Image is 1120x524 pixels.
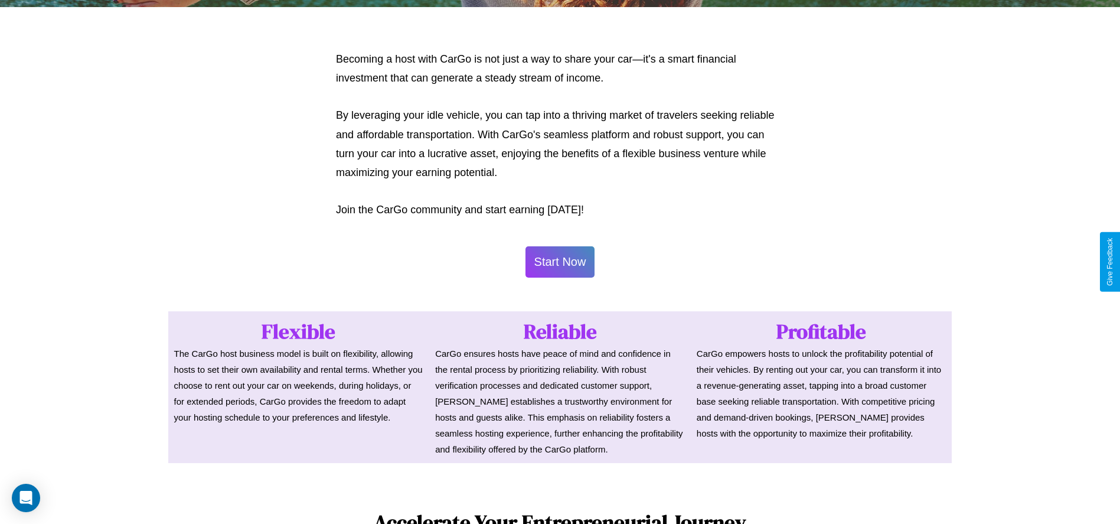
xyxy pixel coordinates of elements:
button: Start Now [525,246,595,278]
div: Give Feedback [1106,238,1114,286]
div: Open Intercom Messenger [12,484,40,512]
p: Join the CarGo community and start earning [DATE]! [336,200,784,219]
p: By leveraging your idle vehicle, you can tap into a thriving market of travelers seeking reliable... [336,106,784,183]
p: Becoming a host with CarGo is not just a way to share your car—it's a smart financial investment ... [336,50,784,88]
h1: Profitable [697,317,946,346]
p: The CarGo host business model is built on flexibility, allowing hosts to set their own availabili... [174,346,424,425]
h1: Reliable [435,317,685,346]
p: CarGo empowers hosts to unlock the profitability potential of their vehicles. By renting out your... [697,346,946,441]
h1: Flexible [174,317,424,346]
p: CarGo ensures hosts have peace of mind and confidence in the rental process by prioritizing relia... [435,346,685,457]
